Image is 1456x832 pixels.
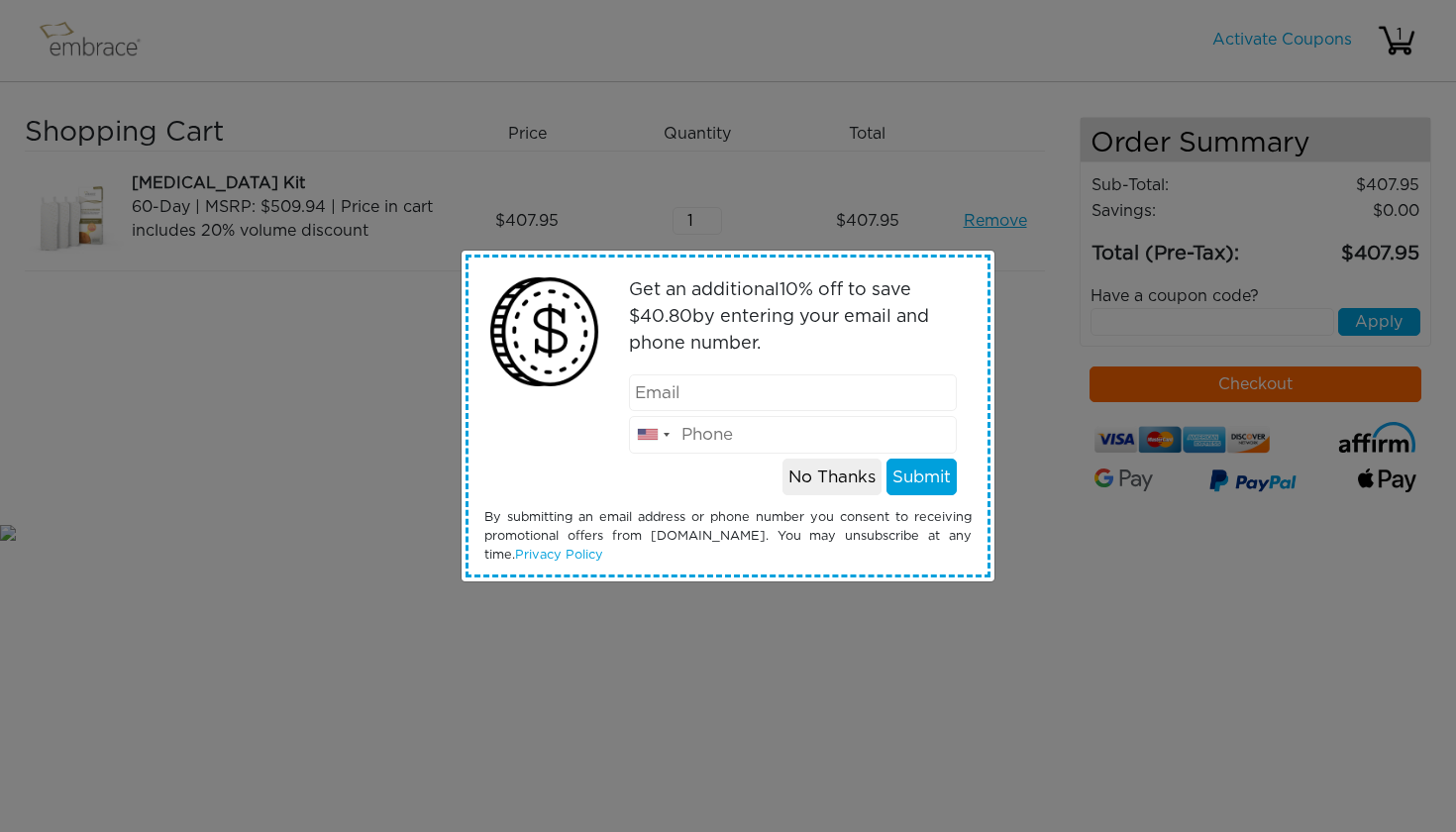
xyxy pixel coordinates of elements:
p: Get an additional % off to save $ by entering your email and phone number. [629,277,958,358]
div: By submitting an email address or phone number you consent to receiving promotional offers from [... [469,508,987,566]
input: Email [629,374,958,412]
button: No Thanks [782,459,882,496]
a: Privacy Policy [515,549,603,562]
span: 40.80 [640,308,692,326]
div: United States: +1 [630,417,676,453]
button: Submit [886,459,957,496]
span: 10 [780,281,798,299]
input: Phone [629,416,958,454]
img: money2.png [479,267,609,397]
